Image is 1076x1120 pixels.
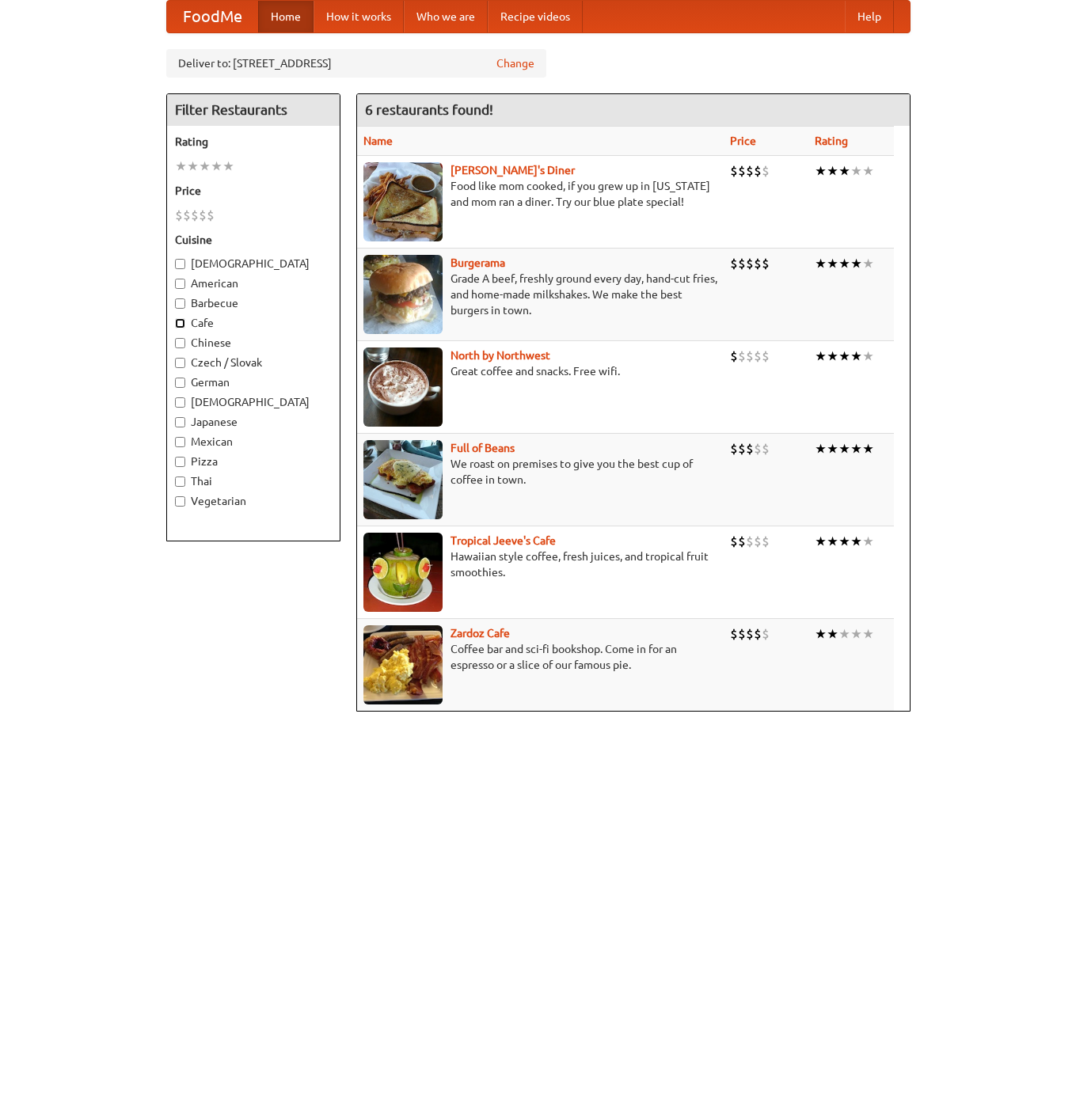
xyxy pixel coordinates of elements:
[175,437,185,447] input: Mexican
[199,158,211,175] li: ★
[862,347,874,365] li: ★
[363,533,443,612] img: jeeves.jpg
[166,49,546,78] div: Deliver to: [STREET_ADDRESS]
[762,440,770,457] li: $
[175,158,187,175] li: ★
[850,533,862,550] li: ★
[762,162,770,180] li: $
[175,454,332,469] label: Pizza
[862,162,874,180] li: ★
[827,347,838,365] li: ★
[404,1,488,32] a: Who we are
[363,549,717,580] p: Hawaiian style coffee, fresh juices, and tropical fruit smoothies.
[746,625,754,643] li: $
[183,207,191,224] li: $
[451,349,550,362] a: North by Northwest
[175,256,332,271] label: [DEMOGRAPHIC_DATA]
[815,440,827,457] li: ★
[838,347,850,365] li: ★
[738,255,746,272] li: $
[754,625,762,643] li: $
[363,641,717,673] p: Coffee bar and sci-fi bookshop. Come in for an espresso or a slice of our famous pie.
[754,255,762,272] li: $
[363,271,717,318] p: Grade A beef, freshly ground every day, hand-cut fries, and home-made milkshakes. We make the bes...
[175,207,183,224] li: $
[451,534,556,547] a: Tropical Jeeve's Cafe
[815,347,827,365] li: ★
[862,625,874,643] li: ★
[827,440,838,457] li: ★
[175,298,185,309] input: Barbecue
[175,183,332,199] h5: Price
[363,178,717,210] p: Food like mom cooked, if you grew up in [US_STATE] and mom ran a diner. Try our blue plate special!
[175,318,185,328] input: Cafe
[762,347,770,365] li: $
[754,440,762,457] li: $
[175,374,332,390] label: German
[827,533,838,550] li: ★
[815,162,827,180] li: ★
[207,207,215,224] li: $
[738,625,746,643] li: $
[175,335,332,351] label: Chinese
[838,162,850,180] li: ★
[365,102,493,117] ng-pluralize: 6 restaurants found!
[187,158,199,175] li: ★
[730,255,738,272] li: $
[738,162,746,180] li: $
[191,207,199,224] li: $
[862,533,874,550] li: ★
[827,255,838,272] li: ★
[363,440,443,519] img: beans.jpg
[258,1,314,32] a: Home
[175,397,185,408] input: [DEMOGRAPHIC_DATA]
[175,394,332,410] label: [DEMOGRAPHIC_DATA]
[754,162,762,180] li: $
[363,347,443,427] img: north.jpg
[838,255,850,272] li: ★
[175,434,332,450] label: Mexican
[175,315,332,331] label: Cafe
[754,533,762,550] li: $
[488,1,583,32] a: Recipe videos
[451,627,510,640] a: Zardoz Cafe
[815,625,827,643] li: ★
[175,259,185,269] input: [DEMOGRAPHIC_DATA]
[827,162,838,180] li: ★
[451,256,505,269] b: Burgerama
[850,255,862,272] li: ★
[451,164,575,177] a: [PERSON_NAME]'s Diner
[838,440,850,457] li: ★
[222,158,234,175] li: ★
[175,476,185,487] input: Thai
[175,473,332,489] label: Thai
[175,232,332,248] h5: Cuisine
[363,162,443,241] img: sallys.jpg
[838,625,850,643] li: ★
[730,533,738,550] li: $
[730,625,738,643] li: $
[363,135,393,147] a: Name
[746,255,754,272] li: $
[175,279,185,289] input: American
[762,533,770,550] li: $
[815,135,848,147] a: Rating
[175,295,332,311] label: Barbecue
[850,162,862,180] li: ★
[815,533,827,550] li: ★
[746,162,754,180] li: $
[363,625,443,704] img: zardoz.jpg
[175,417,185,427] input: Japanese
[746,440,754,457] li: $
[199,207,207,224] li: $
[738,440,746,457] li: $
[730,440,738,457] li: $
[175,378,185,388] input: German
[175,457,185,467] input: Pizza
[167,1,258,32] a: FoodMe
[838,533,850,550] li: ★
